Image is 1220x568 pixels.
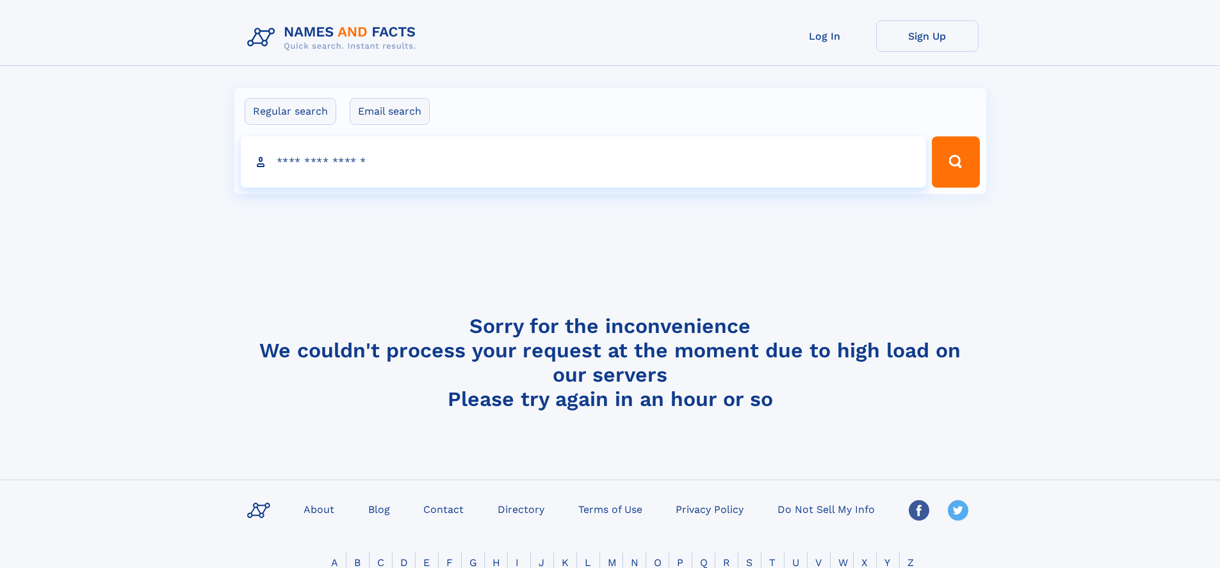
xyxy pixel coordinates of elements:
a: Blog [363,499,395,518]
a: Privacy Policy [671,499,749,518]
input: search input [241,136,927,188]
img: Logo Names and Facts [242,20,427,55]
a: Do Not Sell My Info [772,499,880,518]
a: Contact [418,499,469,518]
a: Terms of Use [573,499,647,518]
img: Twitter [948,500,968,521]
button: Search Button [932,136,979,188]
a: Log In [774,20,876,52]
a: Sign Up [876,20,979,52]
label: Email search [350,98,430,125]
img: Facebook [909,500,929,521]
label: Regular search [245,98,336,125]
a: About [298,499,339,518]
h4: Sorry for the inconvenience We couldn't process your request at the moment due to high load on ou... [242,314,979,411]
a: Directory [492,499,549,518]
